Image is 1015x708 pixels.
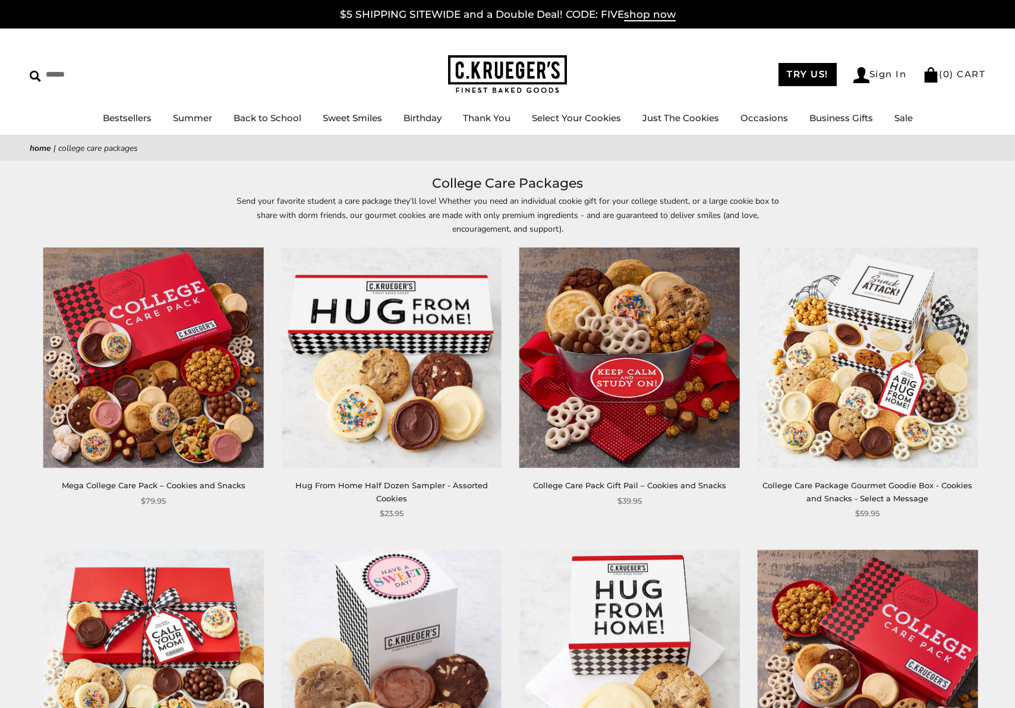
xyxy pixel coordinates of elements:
img: Account [853,67,869,83]
a: Occasions [740,112,788,124]
a: Select Your Cookies [532,112,621,124]
img: C.KRUEGER'S [448,55,567,94]
img: Bag [923,67,939,83]
span: $23.95 [380,507,404,520]
h1: College Care Packages [48,173,967,194]
a: Business Gifts [809,112,873,124]
a: Birthday [404,112,442,124]
a: (0) CART [923,68,985,80]
a: Back to School [234,112,301,124]
img: Hug From Home Half Dozen Sampler - Assorted Cookies [281,248,502,468]
a: Sign In [853,67,907,83]
input: Search [30,65,171,84]
span: $79.95 [141,495,166,507]
p: Send your favorite student a care package they’ll love! Whether you need an individual cookie gif... [234,194,781,235]
a: College Care Pack Gift Pail – Cookies and Snacks [533,481,726,490]
span: $39.95 [617,495,642,507]
a: TRY US! [778,63,837,86]
img: College Care Pack Gift Pail – Cookies and Snacks [519,248,740,468]
a: Sweet Smiles [323,112,382,124]
span: $59.95 [855,507,880,520]
a: Mega College Care Pack – Cookies and Snacks [62,481,245,490]
span: 0 [943,68,950,80]
a: $5 SHIPPING SITEWIDE and a Double Deal! CODE: FIVEshop now [340,8,676,21]
nav: breadcrumbs [30,141,985,155]
a: Thank You [463,112,510,124]
a: Summer [173,112,212,124]
span: shop now [624,8,676,21]
a: Sale [894,112,913,124]
a: Home [30,143,51,154]
img: Search [30,71,41,82]
img: Mega College Care Pack – Cookies and Snacks [43,248,264,468]
img: College Care Package Gourmet Goodie Box - Cookies and Snacks - Select a Message [758,248,978,468]
span: | [53,143,56,154]
a: College Care Package Gourmet Goodie Box - Cookies and Snacks - Select a Message [762,481,972,502]
span: College Care Packages [58,143,138,154]
a: Bestsellers [103,112,152,124]
a: Hug From Home Half Dozen Sampler - Assorted Cookies [295,481,488,502]
a: Just The Cookies [642,112,719,124]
